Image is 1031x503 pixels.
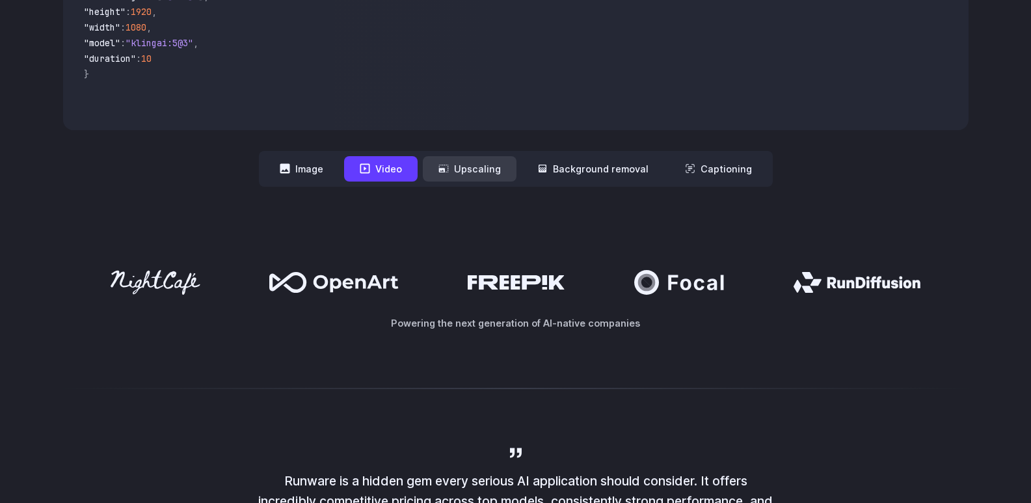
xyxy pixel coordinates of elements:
[120,21,126,33] span: :
[84,21,120,33] span: "width"
[344,156,418,182] button: Video
[126,21,146,33] span: 1080
[522,156,664,182] button: Background removal
[146,21,152,33] span: ,
[126,37,193,49] span: "klingai:5@3"
[63,316,969,331] p: Powering the next generation of AI-native companies
[126,6,131,18] span: :
[669,156,768,182] button: Captioning
[84,6,126,18] span: "height"
[152,6,157,18] span: ,
[131,6,152,18] span: 1920
[136,53,141,64] span: :
[84,68,89,80] span: }
[141,53,152,64] span: 10
[264,156,339,182] button: Image
[120,37,126,49] span: :
[193,37,198,49] span: ,
[423,156,516,182] button: Upscaling
[84,37,120,49] span: "model"
[84,53,136,64] span: "duration"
